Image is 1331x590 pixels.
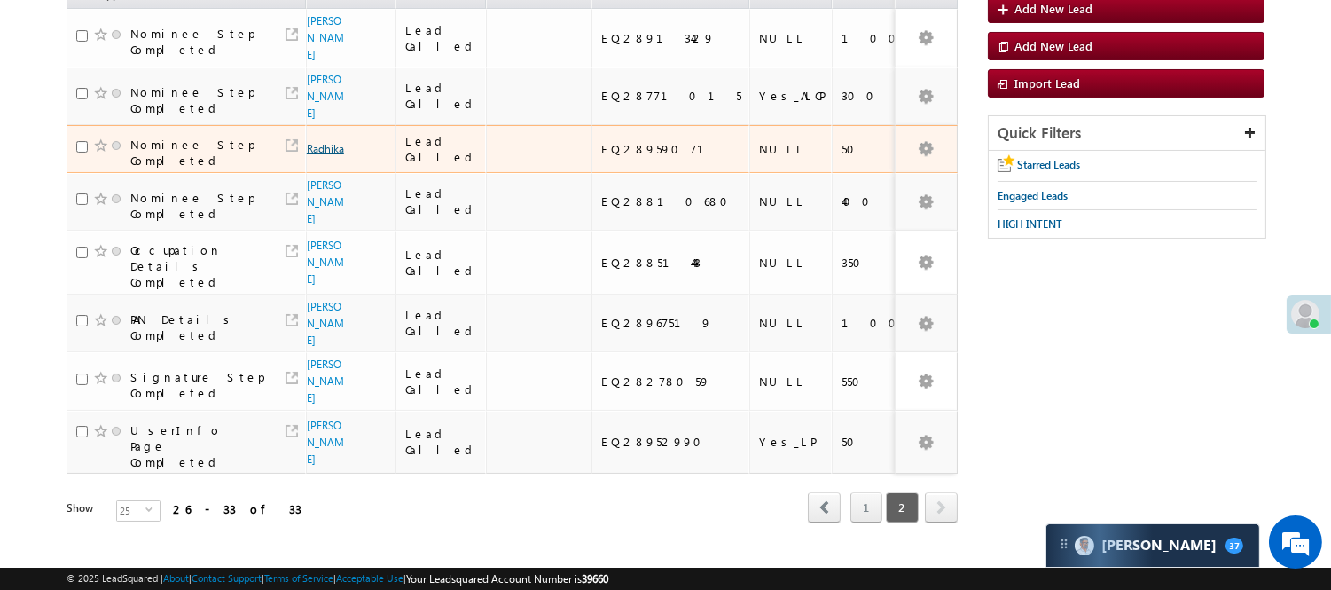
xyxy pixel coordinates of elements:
[759,30,824,46] div: NULL
[264,572,333,584] a: Terms of Service
[1017,158,1080,171] span: Starred Leads
[842,141,907,157] div: 50
[925,494,958,523] a: next
[601,30,741,46] div: EQ28913429
[842,30,907,46] div: 100
[145,506,160,514] span: select
[998,217,1062,231] span: HIGH INTENT
[307,419,344,466] a: [PERSON_NAME]
[405,426,479,458] div: Lead Called
[130,311,263,343] div: PAN Details Completed
[405,80,479,112] div: Lead Called
[117,501,145,521] span: 25
[842,315,907,331] div: 100
[307,14,344,61] a: [PERSON_NAME]
[601,255,741,271] div: EQ28851443
[405,133,479,165] div: Lead Called
[759,193,824,209] div: NULL
[291,9,333,51] div: Minimize live chat window
[163,572,189,584] a: About
[67,500,102,516] div: Show
[405,185,479,217] div: Lead Called
[130,26,263,58] div: Nominee Step Completed
[307,178,344,225] a: [PERSON_NAME]
[192,572,262,584] a: Contact Support
[130,369,263,401] div: Signature Step Completed
[842,255,907,271] div: 350
[307,239,344,286] a: [PERSON_NAME]
[989,116,1265,151] div: Quick Filters
[307,73,344,120] a: [PERSON_NAME]
[405,247,479,279] div: Lead Called
[406,572,608,586] span: Your Leadsquared Account Number is
[808,492,841,523] span: prev
[173,499,301,519] div: 26 - 33 of 33
[601,141,741,157] div: EQ28959071
[601,374,741,389] div: EQ28278059
[842,88,907,104] div: 300
[23,164,324,445] textarea: Type your message and hit 'Enter'
[601,88,741,104] div: EQ28771015
[130,422,263,470] div: UserInfo Page Completed
[241,460,322,484] em: Start Chat
[67,570,608,587] span: © 2025 LeadSquared | | | | |
[1014,75,1080,90] span: Import Lead
[92,93,298,116] div: Chat with us now
[130,84,263,116] div: Nominee Step Completed
[1045,523,1260,568] div: carter-dragCarter[PERSON_NAME]37
[405,22,479,54] div: Lead Called
[130,137,263,169] div: Nominee Step Completed
[842,374,907,389] div: 550
[842,434,907,450] div: 50
[759,255,824,271] div: NULL
[842,193,907,209] div: 400
[759,315,824,331] div: NULL
[601,315,741,331] div: EQ28967519
[405,307,479,339] div: Lead Called
[886,492,919,523] span: 2
[759,141,824,157] div: NULL
[759,434,824,450] div: Yes_LP
[307,358,344,405] a: [PERSON_NAME]
[601,434,741,450] div: EQ28952990
[1225,538,1243,554] span: 37
[30,93,74,116] img: d_60004797649_company_0_60004797649
[759,88,824,104] div: Yes_ALCP
[850,492,882,523] a: 1
[130,242,263,290] div: Occupation Details Completed
[1014,1,1092,16] span: Add New Lead
[307,142,344,155] a: Radhika
[582,572,608,586] span: 39660
[759,374,824,389] div: NULL
[307,300,344,347] a: [PERSON_NAME]
[808,494,841,523] a: prev
[336,572,403,584] a: Acceptable Use
[405,366,479,397] div: Lead Called
[998,189,1068,202] span: Engaged Leads
[601,193,741,209] div: EQ28810680
[130,190,263,222] div: Nominee Step Completed
[1014,38,1092,53] span: Add New Lead
[925,492,958,523] span: next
